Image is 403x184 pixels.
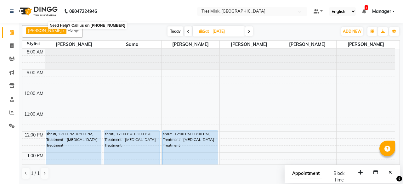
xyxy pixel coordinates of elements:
[362,8,366,14] a: 1
[16,3,59,20] img: logo
[337,41,395,48] span: [PERSON_NAME]
[167,26,183,36] span: Today
[365,5,368,10] span: 1
[26,70,45,76] div: 9:00 AM
[23,90,45,97] div: 10:00 AM
[333,170,344,183] span: Block Time
[341,27,363,36] button: ADD NEW
[23,132,45,138] div: 12:00 PM
[290,168,322,179] span: Appointment
[377,159,397,178] iframe: chat widget
[372,8,391,15] span: Manager
[211,27,242,36] input: 2025-09-06
[22,41,45,47] div: Stylist
[26,49,45,55] div: 8:00 AM
[45,41,103,48] span: [PERSON_NAME]
[69,3,97,20] b: 08047224946
[162,41,219,48] span: [PERSON_NAME]
[343,29,361,34] span: ADD NEW
[28,28,62,33] span: [PERSON_NAME]
[23,111,45,118] div: 11:00 AM
[220,41,278,48] span: [PERSON_NAME]
[31,170,40,177] span: 1 / 1
[278,41,336,48] span: [PERSON_NAME]
[198,29,211,34] span: Sat
[103,41,161,48] span: Sama
[26,153,45,159] div: 1:00 PM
